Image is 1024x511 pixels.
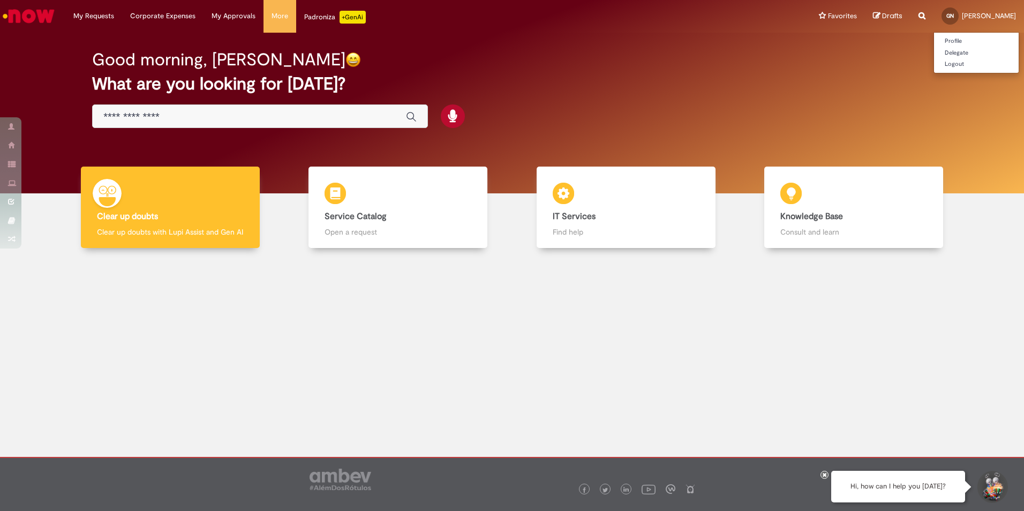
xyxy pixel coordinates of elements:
[272,11,288,21] span: More
[582,487,587,493] img: logo_footer_facebook.png
[284,167,513,249] a: Service Catalog Open a request
[92,50,345,69] h2: Good morning, [PERSON_NAME]
[934,58,1019,70] a: Logout
[666,484,675,494] img: logo_footer_workplace.png
[642,482,656,496] img: logo_footer_youtube.png
[345,52,361,67] img: happy-face.png
[310,469,371,490] img: logo_footer_ambev_rotulo_gray.png
[882,11,902,21] span: Drafts
[325,227,471,237] p: Open a request
[130,11,195,21] span: Corporate Expenses
[212,11,255,21] span: My Approvals
[603,487,608,493] img: logo_footer_twitter.png
[340,11,366,24] p: +GenAi
[325,211,387,222] b: Service Catalog
[934,47,1019,59] a: Delegate
[97,211,158,222] b: Clear up doubts
[740,167,968,249] a: Knowledge Base Consult and learn
[553,211,596,222] b: IT Services
[512,167,740,249] a: IT Services Find help
[686,484,695,494] img: logo_footer_naosei.png
[780,211,843,222] b: Knowledge Base
[831,471,965,502] div: Hi, how can I help you [DATE]?
[1,5,56,27] img: ServiceNow
[97,227,244,237] p: Clear up doubts with Lupi Assist and Gen AI
[553,227,699,237] p: Find help
[976,471,1008,503] button: Start Support Conversation
[873,11,902,21] a: Drafts
[962,11,1016,20] span: [PERSON_NAME]
[946,12,954,19] span: GN
[934,35,1019,47] a: Profile
[304,11,366,24] div: Padroniza
[73,11,114,21] span: My Requests
[828,11,857,21] span: Favorites
[623,487,629,493] img: logo_footer_linkedin.png
[780,227,927,237] p: Consult and learn
[56,167,284,249] a: Clear up doubts Clear up doubts with Lupi Assist and Gen AI
[92,74,932,93] h2: What are you looking for [DATE]?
